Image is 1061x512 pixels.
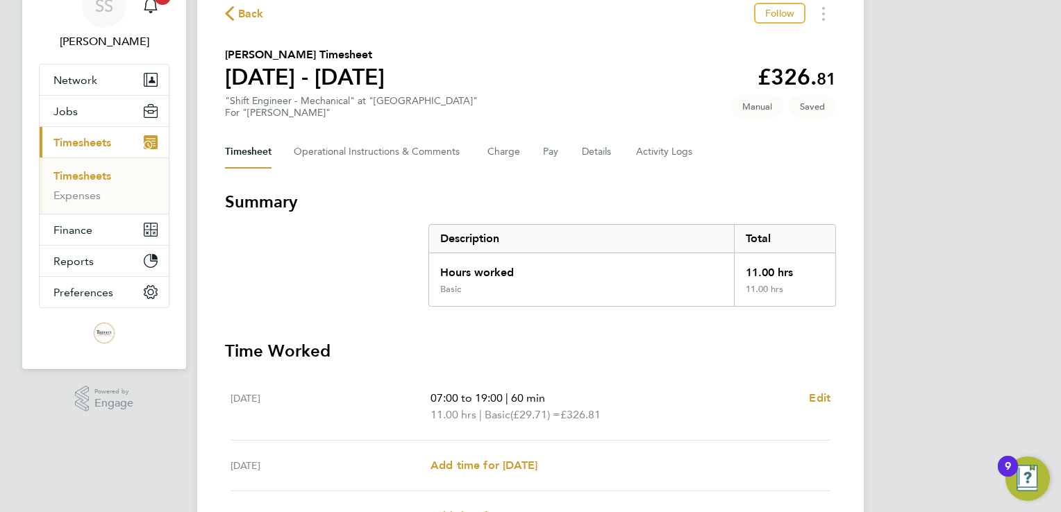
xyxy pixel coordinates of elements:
[431,408,476,421] span: 11.00 hrs
[809,390,830,407] a: Edit
[765,7,794,19] span: Follow
[431,391,503,404] span: 07:00 to 19:00
[225,46,385,63] h2: [PERSON_NAME] Timesheet
[231,457,431,474] div: [DATE]
[1005,456,1050,501] button: Open Resource Center, 9 new notifications
[53,286,113,299] span: Preferences
[731,95,783,118] span: This timesheet was manually created.
[428,224,836,307] div: Summary
[429,225,734,253] div: Description
[225,5,264,22] button: Back
[238,6,264,22] span: Back
[1005,466,1011,484] div: 9
[53,136,111,149] span: Timesheets
[39,33,169,50] span: Steve Shine
[40,65,169,95] button: Network
[294,135,465,169] button: Operational Instructions & Comments
[487,135,521,169] button: Charge
[440,284,461,295] div: Basic
[94,398,133,409] span: Engage
[734,284,835,306] div: 11.00 hrs
[225,191,836,213] h3: Summary
[734,253,835,284] div: 11.00 hrs
[506,391,508,404] span: |
[231,390,431,423] div: [DATE]
[53,189,101,202] a: Expenses
[811,3,836,24] button: Timesheets Menu
[734,225,835,253] div: Total
[94,386,133,398] span: Powered by
[53,223,92,237] span: Finance
[93,322,115,344] img: trevettgroup-logo-retina.png
[560,408,601,421] span: £326.81
[479,408,482,421] span: |
[431,459,537,472] span: Add time for [DATE]
[225,340,836,362] h3: Time Worked
[511,391,545,404] span: 60 min
[485,407,510,423] span: Basic
[40,127,169,157] button: Timesheets
[40,96,169,126] button: Jobs
[582,135,614,169] button: Details
[225,95,478,119] div: "Shift Engineer - Mechanical" at "[GEOGRAPHIC_DATA]"
[431,457,537,474] a: Add time for [DATE]
[758,64,836,90] app-decimal: £326.
[429,253,734,284] div: Hours worked
[40,277,169,307] button: Preferences
[53,169,111,182] a: Timesheets
[225,63,385,91] h1: [DATE] - [DATE]
[225,135,271,169] button: Timesheet
[754,3,805,24] button: Follow
[817,69,836,89] span: 81
[636,135,694,169] button: Activity Logs
[225,107,478,119] div: For "[PERSON_NAME]"
[75,386,134,412] a: Powered byEngage
[510,408,560,421] span: (£29.71) =
[40,157,169,214] div: Timesheets
[789,95,836,118] span: This timesheet is Saved.
[53,255,94,268] span: Reports
[53,74,97,87] span: Network
[39,322,169,344] a: Go to home page
[53,105,78,118] span: Jobs
[40,214,169,245] button: Finance
[543,135,560,169] button: Pay
[809,391,830,404] span: Edit
[40,246,169,276] button: Reports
